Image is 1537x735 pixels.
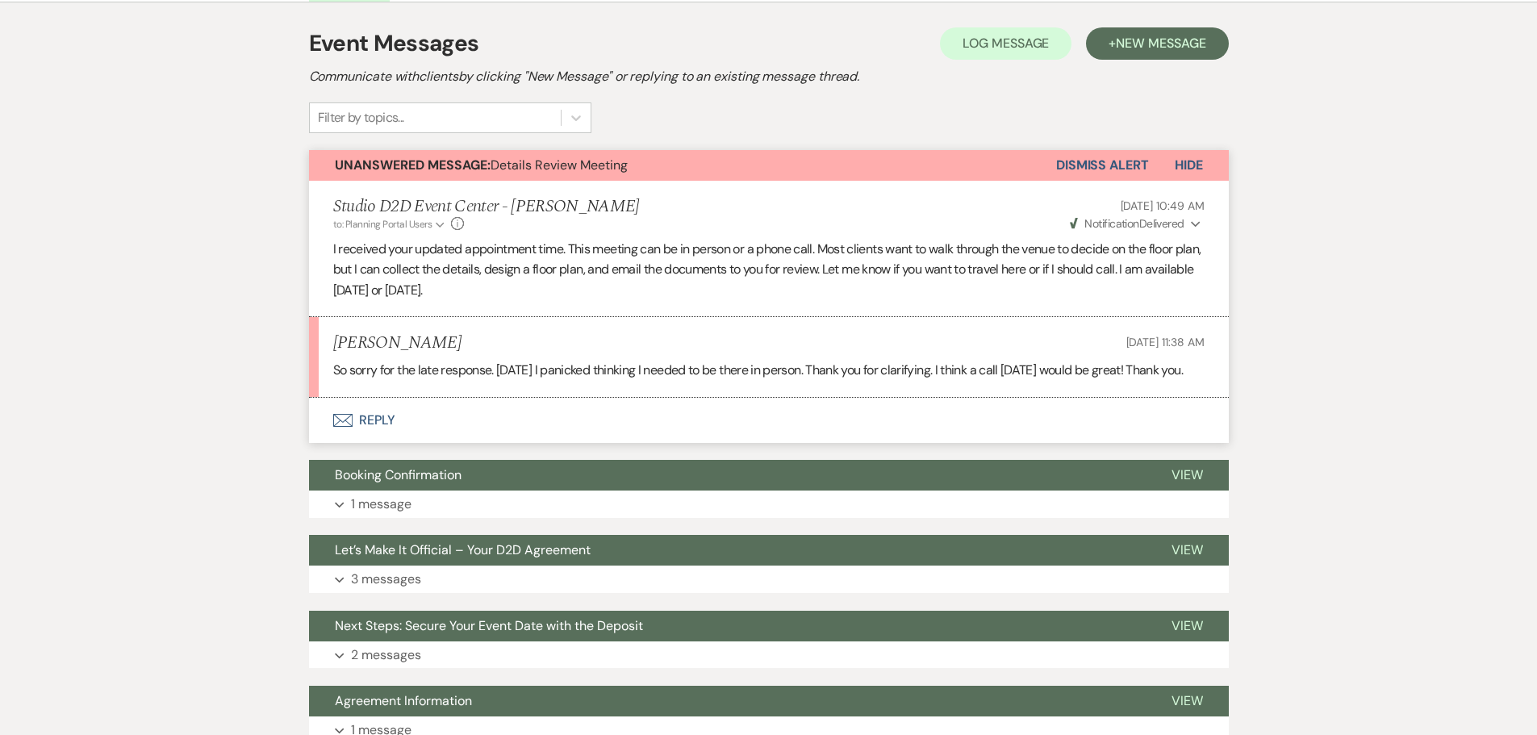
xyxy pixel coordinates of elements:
span: Log Message [963,35,1049,52]
span: to: Planning Portal Users [333,218,432,231]
button: 3 messages [309,566,1229,593]
span: View [1172,617,1203,634]
button: Next Steps: Secure Your Event Date with the Deposit [309,611,1146,641]
button: View [1146,686,1229,716]
button: Reply [309,398,1229,443]
button: Dismiss Alert [1056,150,1149,181]
span: Next Steps: Secure Your Event Date with the Deposit [335,617,643,634]
span: View [1172,466,1203,483]
button: View [1146,611,1229,641]
button: View [1146,535,1229,566]
button: +New Message [1086,27,1228,60]
span: Agreement Information [335,692,472,709]
h5: Studio D2D Event Center - [PERSON_NAME] [333,197,640,217]
span: Details Review Meeting [335,157,628,173]
p: I received your updated appointment time. This meeting can be in person or a phone call. Most cli... [333,239,1205,301]
button: Log Message [940,27,1071,60]
span: Booking Confirmation [335,466,462,483]
span: Delivered [1070,216,1184,231]
button: View [1146,460,1229,491]
button: Unanswered Message:Details Review Meeting [309,150,1056,181]
span: Notification [1084,216,1138,231]
span: [DATE] 10:49 AM [1121,198,1205,213]
button: Booking Confirmation [309,460,1146,491]
button: 2 messages [309,641,1229,669]
button: Hide [1149,150,1229,181]
button: Agreement Information [309,686,1146,716]
p: 3 messages [351,569,421,590]
span: Hide [1175,157,1203,173]
button: 1 message [309,491,1229,518]
p: 2 messages [351,645,421,666]
button: NotificationDelivered [1067,215,1204,232]
span: View [1172,541,1203,558]
p: So sorry for the late response. [DATE] I panicked thinking I needed to be there in person. Thank ... [333,360,1205,381]
span: [DATE] 11:38 AM [1126,335,1205,349]
p: 1 message [351,494,411,515]
span: Let’s Make It Official – Your D2D Agreement [335,541,591,558]
span: View [1172,692,1203,709]
button: to: Planning Portal Users [333,217,448,232]
strong: Unanswered Message: [335,157,491,173]
h5: [PERSON_NAME] [333,333,462,353]
h2: Communicate with clients by clicking "New Message" or replying to an existing message thread. [309,67,1229,86]
button: Let’s Make It Official – Your D2D Agreement [309,535,1146,566]
div: Filter by topics... [318,108,404,127]
span: New Message [1116,35,1205,52]
h1: Event Messages [309,27,479,61]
